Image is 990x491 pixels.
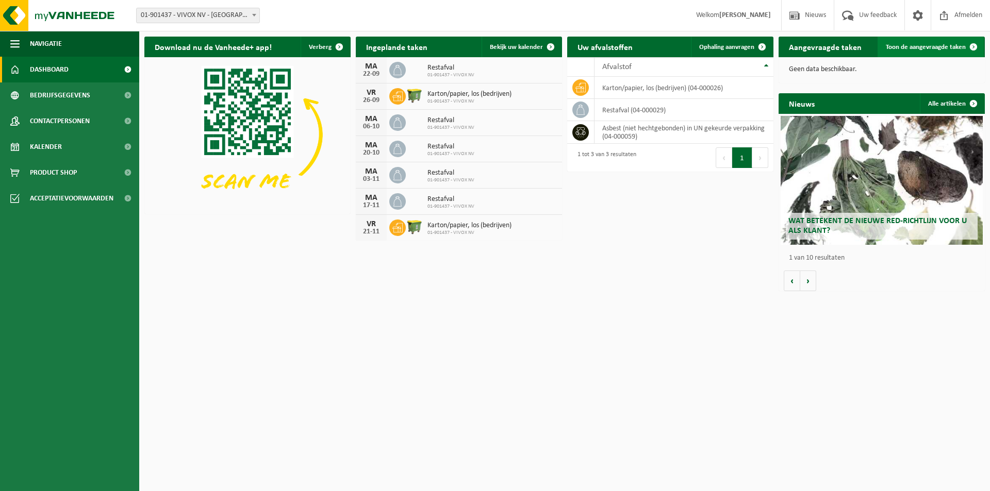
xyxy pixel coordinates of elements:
div: 1 tot 3 van 3 resultaten [572,146,636,169]
span: Kalender [30,134,62,160]
div: MA [361,141,382,149]
span: 01-901437 - VIVOX NV [427,230,511,236]
span: Verberg [309,44,332,50]
div: 21-11 [361,228,382,235]
p: 1 van 10 resultaten [789,255,980,262]
span: 01-901437 - VIVOX NV [427,72,474,78]
p: Geen data beschikbaar. [789,66,975,73]
strong: [PERSON_NAME] [719,11,771,19]
img: Download de VHEPlus App [144,57,351,212]
span: 01-901437 - VIVOX NV - HARELBEKE [137,8,259,23]
span: Navigatie [30,31,62,57]
span: Acceptatievoorwaarden [30,185,113,211]
a: Wat betekent de nieuwe RED-richtlijn voor u als klant? [781,116,983,245]
span: Afvalstof [602,63,632,71]
span: Contactpersonen [30,108,90,134]
div: MA [361,62,382,71]
button: Next [752,147,768,168]
button: Previous [716,147,732,168]
span: Product Shop [30,160,77,185]
span: Karton/papier, los (bedrijven) [427,222,511,230]
span: Restafval [427,143,474,151]
a: Alle artikelen [920,93,984,114]
h2: Download nu de Vanheede+ app! [144,37,282,57]
div: 20-10 [361,149,382,157]
div: 03-11 [361,176,382,183]
img: WB-1100-HPE-GN-50 [406,218,423,235]
h2: Nieuws [779,93,825,113]
div: 06-10 [361,123,382,130]
span: Restafval [427,169,474,177]
button: Volgende [800,270,816,291]
a: Bekijk uw kalender [482,37,561,57]
td: asbest (niet hechtgebonden) in UN gekeurde verpakking (04-000059) [595,121,773,144]
span: Ophaling aanvragen [699,44,754,50]
div: 22-09 [361,71,382,78]
div: VR [361,220,382,228]
img: WB-1100-HPE-GN-50 [406,87,423,104]
span: Toon de aangevraagde taken [886,44,966,50]
div: VR [361,89,382,97]
span: Karton/papier, los (bedrijven) [427,90,511,98]
h2: Aangevraagde taken [779,37,872,57]
span: Bekijk uw kalender [490,44,543,50]
h2: Uw afvalstoffen [567,37,643,57]
td: restafval (04-000029) [595,99,773,121]
div: MA [361,167,382,176]
span: Restafval [427,64,474,72]
button: 1 [732,147,752,168]
span: 01-901437 - VIVOX NV [427,204,474,210]
span: 01-901437 - VIVOX NV [427,177,474,183]
div: MA [361,194,382,202]
span: 01-901437 - VIVOX NV - HARELBEKE [136,8,260,23]
a: Toon de aangevraagde taken [878,37,984,57]
div: MA [361,115,382,123]
span: Dashboard [30,57,69,82]
h2: Ingeplande taken [356,37,438,57]
span: 01-901437 - VIVOX NV [427,98,511,105]
button: Vorige [784,270,800,291]
div: 17-11 [361,202,382,209]
span: Bedrijfsgegevens [30,82,90,108]
td: karton/papier, los (bedrijven) (04-000026) [595,77,773,99]
a: Ophaling aanvragen [691,37,772,57]
div: 26-09 [361,97,382,104]
span: 01-901437 - VIVOX NV [427,125,474,131]
span: Restafval [427,195,474,204]
span: 01-901437 - VIVOX NV [427,151,474,157]
span: Wat betekent de nieuwe RED-richtlijn voor u als klant? [788,217,967,235]
span: Restafval [427,116,474,125]
button: Verberg [301,37,350,57]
